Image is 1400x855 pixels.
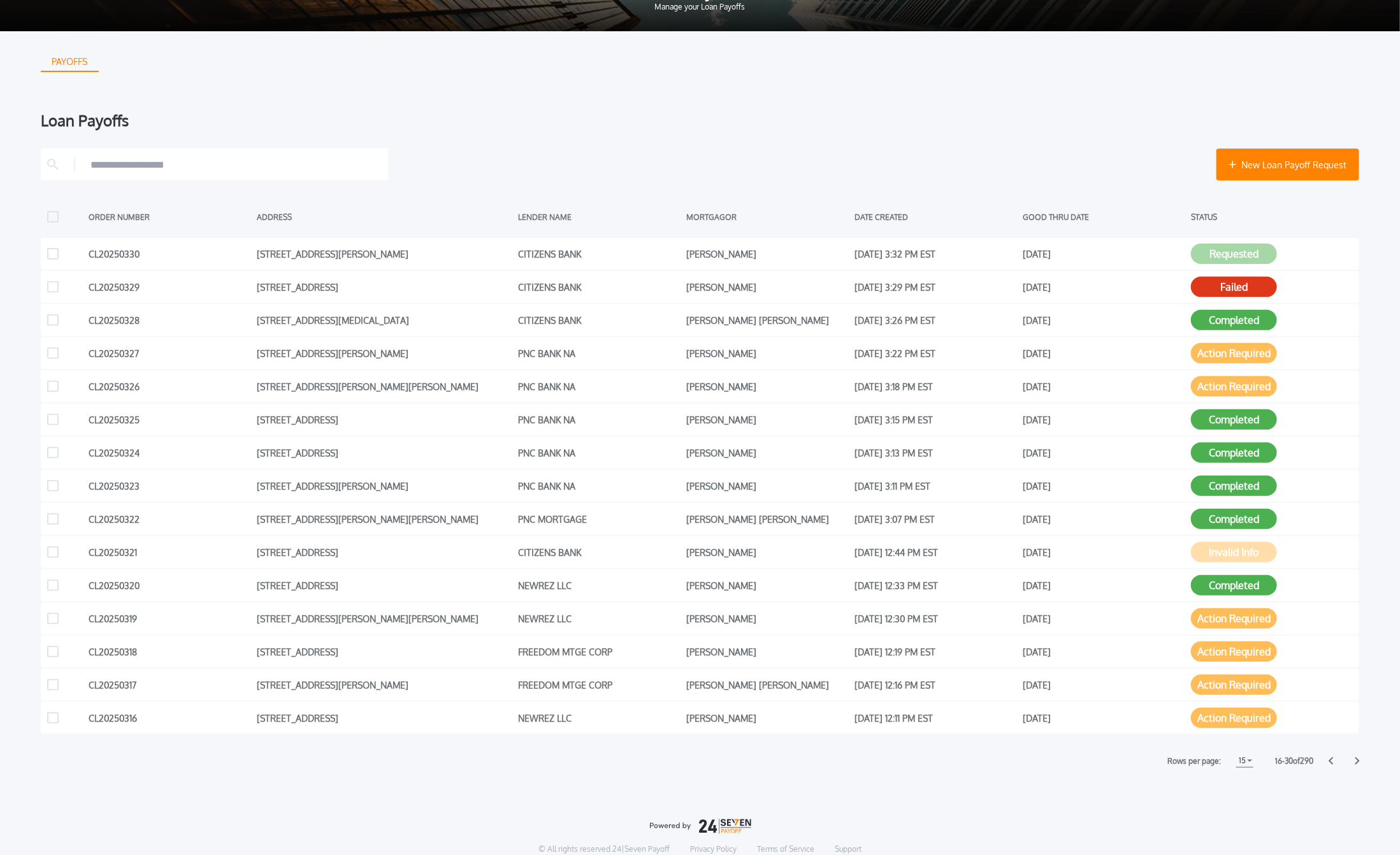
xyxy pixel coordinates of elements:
[1236,753,1248,768] h1: 15
[649,819,751,834] img: logo
[518,377,680,396] div: PNC BANK NA
[518,207,680,226] div: LENDER NAME
[1023,377,1185,396] div: [DATE]
[1023,311,1185,330] div: [DATE]
[1023,476,1185,495] div: [DATE]
[89,509,250,529] div: CL20250322
[89,708,250,727] div: CL20250316
[1023,410,1185,429] div: [DATE]
[1191,244,1277,264] button: Requested
[855,344,1016,363] div: [DATE] 3:22 PM EST
[89,207,250,226] div: ORDER NUMBER
[257,476,512,495] div: [STREET_ADDRESS][PERSON_NAME]
[1191,409,1277,430] button: Completed
[89,642,250,661] div: CL20250318
[89,311,250,330] div: CL20250328
[1023,277,1185,296] div: [DATE]
[855,277,1016,296] div: [DATE] 3:29 PM EST
[686,576,848,595] div: [PERSON_NAME]
[1023,207,1185,226] div: GOOD THRU DATE
[686,311,848,330] div: [PERSON_NAME] [PERSON_NAME]
[89,609,250,628] div: CL20250319
[89,675,250,694] div: CL20250317
[1023,509,1185,529] div: [DATE]
[518,509,680,529] div: PNC MORTGAGE
[518,344,680,363] div: PNC BANK NA
[518,576,680,595] div: NEWREZ LLC
[855,576,1016,595] div: [DATE] 12:33 PM EST
[1023,543,1185,562] div: [DATE]
[855,377,1016,396] div: [DATE] 3:18 PM EST
[1216,149,1359,180] button: New Loan Payoff Request
[1191,310,1277,330] button: Completed
[1023,675,1185,694] div: [DATE]
[41,52,99,72] button: PAYOFFS
[1191,442,1277,463] button: Completed
[257,443,512,462] div: [STREET_ADDRESS]
[855,207,1016,226] div: DATE CREATED
[1023,708,1185,727] div: [DATE]
[518,277,680,296] div: CITIZENS BANK
[1023,642,1185,661] div: [DATE]
[89,277,250,296] div: CL20250329
[41,113,1359,128] div: Loan Payoffs
[1023,576,1185,595] div: [DATE]
[686,443,848,462] div: [PERSON_NAME]
[1191,277,1277,297] button: Failed
[855,609,1016,628] div: [DATE] 12:30 PM EST
[518,311,680,330] div: CITIZENS BANK
[1191,641,1277,662] button: Action Required
[1191,542,1277,562] button: Invalid Info
[686,344,848,363] div: [PERSON_NAME]
[855,509,1016,529] div: [DATE] 3:07 PM EST
[1191,675,1277,695] button: Action Required
[518,642,680,661] div: FREEDOM MTGE CORP
[1236,754,1253,768] button: 15
[257,576,512,595] div: [STREET_ADDRESS]
[257,609,512,628] div: [STREET_ADDRESS][PERSON_NAME][PERSON_NAME]
[257,410,512,429] div: [STREET_ADDRESS]
[257,244,512,263] div: [STREET_ADDRESS][PERSON_NAME]
[518,476,680,495] div: PNC BANK NA
[257,207,512,226] div: ADDRESS
[1191,207,1353,226] div: STATUS
[686,476,848,495] div: [PERSON_NAME]
[89,443,250,462] div: CL20250324
[686,410,848,429] div: [PERSON_NAME]
[686,277,848,296] div: [PERSON_NAME]
[855,642,1016,661] div: [DATE] 12:19 PM EST
[89,344,250,363] div: CL20250327
[42,52,98,72] div: PAYOFFS
[89,244,250,263] div: CL20250330
[257,543,512,562] div: [STREET_ADDRESS]
[1023,609,1185,628] div: [DATE]
[518,543,680,562] div: CITIZENS BANK
[1191,708,1277,728] button: Action Required
[257,277,512,296] div: [STREET_ADDRESS]
[686,377,848,396] div: [PERSON_NAME]
[1191,509,1277,529] button: Completed
[89,377,250,396] div: CL20250326
[20,3,1380,11] span: Manage your Loan Payoffs
[686,642,848,661] div: [PERSON_NAME]
[518,609,680,628] div: NEWREZ LLC
[855,410,1016,429] div: [DATE] 3:15 PM EST
[686,675,848,694] div: [PERSON_NAME] [PERSON_NAME]
[686,708,848,727] div: [PERSON_NAME]
[89,576,250,595] div: CL20250320
[1275,755,1313,768] label: 16 - 30 of 290
[538,844,670,854] p: © All rights reserved. 24|Seven Payoff
[89,476,250,495] div: CL20250323
[257,311,512,330] div: [STREET_ADDRESS][MEDICAL_DATA]
[1191,343,1277,363] button: Action Required
[686,609,848,628] div: [PERSON_NAME]
[518,410,680,429] div: PNC BANK NA
[855,443,1016,462] div: [DATE] 3:13 PM EST
[257,642,512,661] div: [STREET_ADDRESS]
[686,207,848,226] div: MORTGAGOR
[690,844,737,854] a: Privacy Policy
[686,244,848,263] div: [PERSON_NAME]
[1023,443,1185,462] div: [DATE]
[855,543,1016,562] div: [DATE] 12:44 PM EST
[257,675,512,694] div: [STREET_ADDRESS][PERSON_NAME]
